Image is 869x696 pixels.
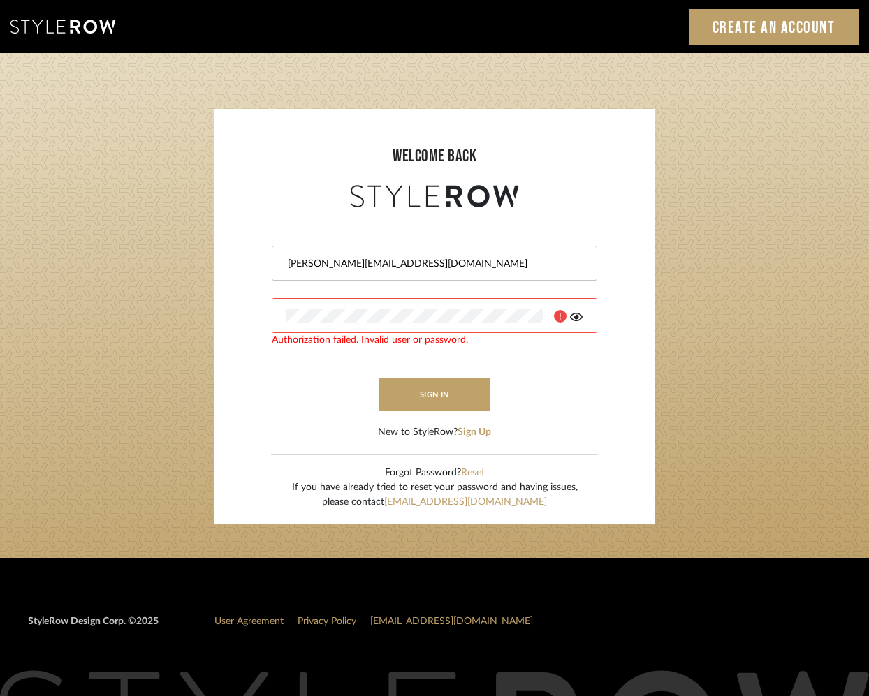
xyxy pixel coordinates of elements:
[292,466,578,480] div: Forgot Password?
[214,616,284,626] a: User Agreement
[370,616,533,626] a: [EMAIL_ADDRESS][DOMAIN_NAME]
[458,425,491,440] button: Sign Up
[379,378,490,411] button: sign in
[272,333,597,348] div: Authorization failed. Invalid user or password.
[384,497,547,507] a: [EMAIL_ADDRESS][DOMAIN_NAME]
[28,614,159,640] div: StyleRow Design Corp. ©2025
[228,144,641,169] div: welcome back
[689,9,859,45] a: Create an Account
[378,425,491,440] div: New to StyleRow?
[298,616,356,626] a: Privacy Policy
[292,480,578,510] div: If you have already tried to reset your password and having issues, please contact
[286,257,579,271] input: Email Address
[461,466,485,480] button: Reset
